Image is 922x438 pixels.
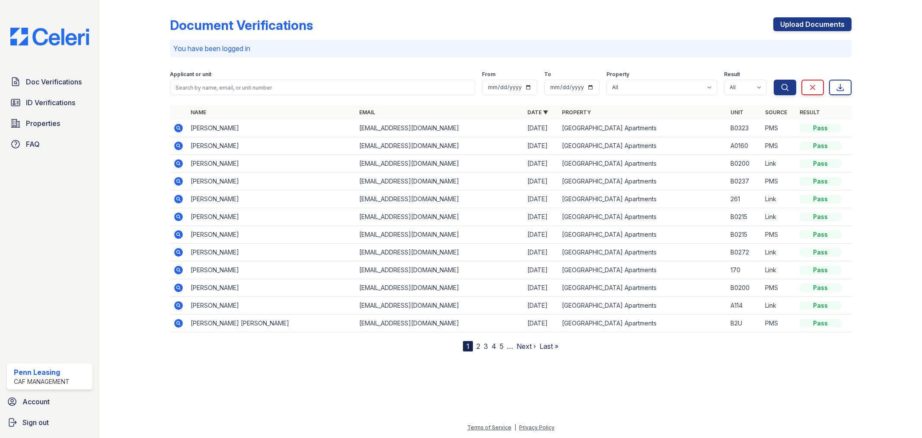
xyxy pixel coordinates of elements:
[558,190,727,208] td: [GEOGRAPHIC_DATA] Apartments
[356,261,524,279] td: [EMAIL_ADDRESS][DOMAIN_NAME]
[524,244,558,261] td: [DATE]
[173,43,848,54] p: You have been logged in
[727,244,762,261] td: B0272
[524,137,558,155] td: [DATE]
[170,17,313,33] div: Document Verifications
[558,297,727,315] td: [GEOGRAPHIC_DATA] Apartments
[524,297,558,315] td: [DATE]
[524,315,558,332] td: [DATE]
[7,135,93,153] a: FAQ
[524,261,558,279] td: [DATE]
[22,417,49,428] span: Sign out
[558,226,727,244] td: [GEOGRAPHIC_DATA] Apartments
[762,261,796,279] td: Link
[558,173,727,190] td: [GEOGRAPHIC_DATA] Apartments
[187,261,355,279] td: [PERSON_NAME]
[539,342,558,351] a: Last »
[187,173,355,190] td: [PERSON_NAME]
[524,190,558,208] td: [DATE]
[527,109,548,116] a: Date ▼
[800,159,841,168] div: Pass
[524,279,558,297] td: [DATE]
[800,230,841,239] div: Pass
[187,315,355,332] td: [PERSON_NAME] [PERSON_NAME]
[731,109,743,116] a: Unit
[558,261,727,279] td: [GEOGRAPHIC_DATA] Apartments
[524,173,558,190] td: [DATE]
[762,190,796,208] td: Link
[356,244,524,261] td: [EMAIL_ADDRESS][DOMAIN_NAME]
[762,208,796,226] td: Link
[170,71,211,78] label: Applicant or unit
[524,155,558,173] td: [DATE]
[356,190,524,208] td: [EMAIL_ADDRESS][DOMAIN_NAME]
[519,424,555,431] a: Privacy Policy
[558,119,727,137] td: [GEOGRAPHIC_DATA] Apartments
[727,155,762,173] td: B0200
[356,208,524,226] td: [EMAIL_ADDRESS][DOMAIN_NAME]
[476,342,480,351] a: 2
[187,137,355,155] td: [PERSON_NAME]
[356,226,524,244] td: [EMAIL_ADDRESS][DOMAIN_NAME]
[191,109,206,116] a: Name
[800,142,841,150] div: Pass
[500,342,504,351] a: 5
[187,119,355,137] td: [PERSON_NAME]
[558,279,727,297] td: [GEOGRAPHIC_DATA] Apartments
[800,301,841,310] div: Pass
[727,279,762,297] td: B0200
[26,118,60,129] span: Properties
[482,71,495,78] label: From
[800,109,820,116] a: Result
[727,315,762,332] td: B2U
[7,115,93,132] a: Properties
[187,190,355,208] td: [PERSON_NAME]
[800,319,841,328] div: Pass
[187,155,355,173] td: [PERSON_NAME]
[524,208,558,226] td: [DATE]
[187,297,355,315] td: [PERSON_NAME]
[800,124,841,132] div: Pass
[356,279,524,297] td: [EMAIL_ADDRESS][DOMAIN_NAME]
[544,71,551,78] label: To
[484,342,488,351] a: 3
[26,139,40,149] span: FAQ
[762,279,796,297] td: PMS
[800,195,841,203] div: Pass
[356,173,524,190] td: [EMAIL_ADDRESS][DOMAIN_NAME]
[3,28,96,45] img: CE_Logo_Blue-a8612792a0a2168367f1c8372b55b34899dd931a85d93a1a3d3e32e68fde9ad4.png
[467,424,511,431] a: Terms of Service
[187,226,355,244] td: [PERSON_NAME]
[558,208,727,226] td: [GEOGRAPHIC_DATA] Apartments
[14,367,70,377] div: Penn Leasing
[762,226,796,244] td: PMS
[187,244,355,261] td: [PERSON_NAME]
[800,248,841,257] div: Pass
[762,137,796,155] td: PMS
[727,173,762,190] td: B0237
[762,173,796,190] td: PMS
[800,266,841,274] div: Pass
[3,414,96,431] a: Sign out
[762,155,796,173] td: Link
[773,17,852,31] a: Upload Documents
[727,119,762,137] td: B0323
[463,341,473,351] div: 1
[762,119,796,137] td: PMS
[356,297,524,315] td: [EMAIL_ADDRESS][DOMAIN_NAME]
[727,190,762,208] td: 261
[14,377,70,386] div: CAF Management
[491,342,496,351] a: 4
[762,244,796,261] td: Link
[7,73,93,90] a: Doc Verifications
[187,208,355,226] td: [PERSON_NAME]
[356,119,524,137] td: [EMAIL_ADDRESS][DOMAIN_NAME]
[514,424,516,431] div: |
[3,393,96,410] a: Account
[800,283,841,292] div: Pass
[524,226,558,244] td: [DATE]
[356,137,524,155] td: [EMAIL_ADDRESS][DOMAIN_NAME]
[727,297,762,315] td: A114
[26,97,75,108] span: ID Verifications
